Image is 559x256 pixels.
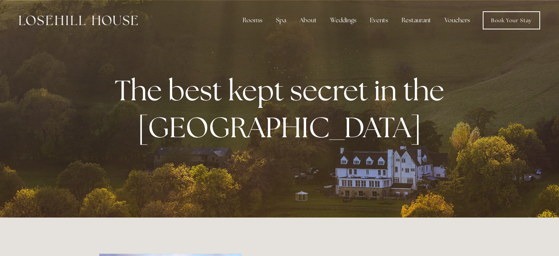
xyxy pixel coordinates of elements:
[237,13,268,28] div: Rooms
[270,13,292,28] div: Spa
[483,11,540,29] a: Book Your Stay
[324,13,362,28] div: Weddings
[364,13,394,28] div: Events
[396,13,437,28] div: Restaurant
[115,72,450,146] strong: The best kept secret in the [GEOGRAPHIC_DATA]
[19,15,138,25] img: Losehill House
[439,13,476,28] a: Vouchers
[294,13,323,28] div: About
